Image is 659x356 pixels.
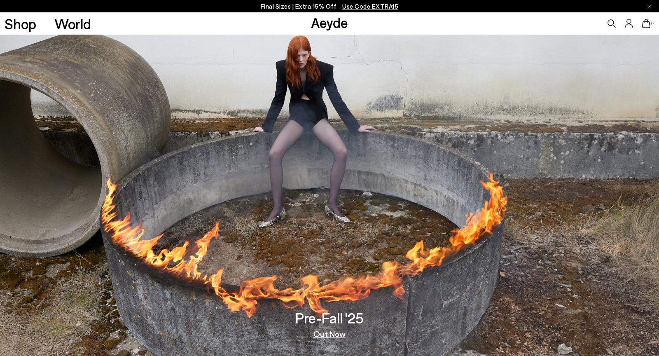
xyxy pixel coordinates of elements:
a: Out Now [313,330,346,338]
p: Final Sizes | Extra 15% Off [261,1,399,12]
h3: Pre-Fall '25 [295,311,364,325]
span: 0 [650,21,654,26]
a: Shop [5,16,36,31]
span: Navigate to /collections/ss25-final-sizes [342,2,398,10]
a: World [54,16,91,31]
a: 0 [642,19,650,28]
a: Aeyde [311,14,348,31]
